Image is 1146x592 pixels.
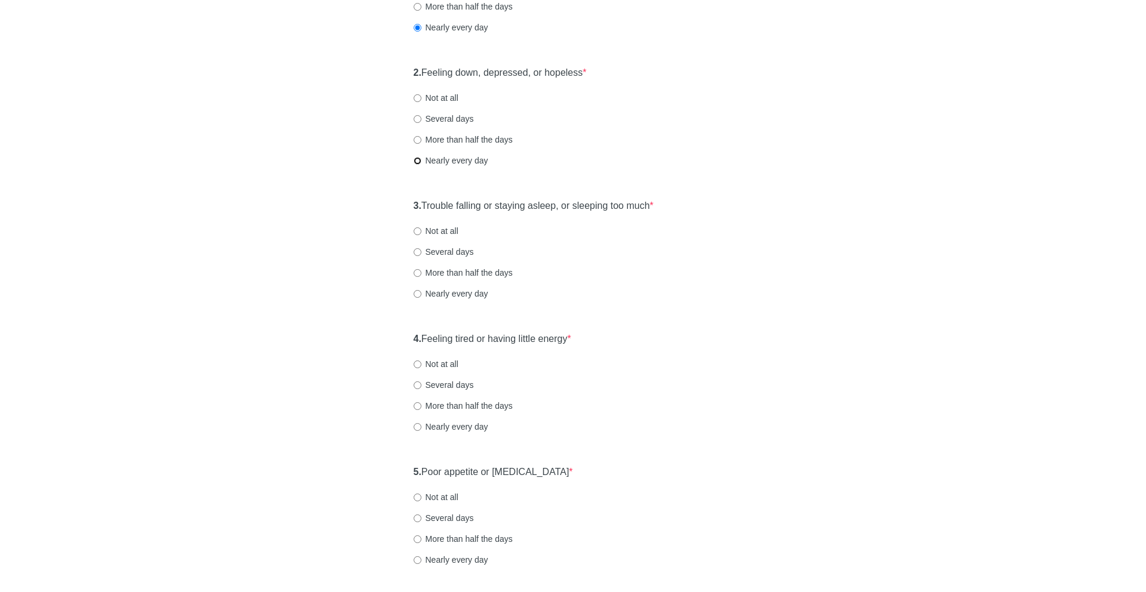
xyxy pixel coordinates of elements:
strong: 3. [414,201,421,211]
label: Several days [414,379,474,391]
label: More than half the days [414,533,513,545]
input: Nearly every day [414,290,421,298]
label: Not at all [414,92,458,104]
input: Several days [414,381,421,389]
input: More than half the days [414,269,421,277]
label: Nearly every day [414,21,488,33]
label: Several days [414,246,474,258]
input: Several days [414,115,421,123]
label: Not at all [414,358,458,370]
label: Several days [414,512,474,524]
strong: 4. [414,334,421,344]
input: Nearly every day [414,556,421,564]
strong: 2. [414,67,421,78]
input: Not at all [414,227,421,235]
input: More than half the days [414,136,421,144]
label: More than half the days [414,134,513,146]
input: Not at all [414,494,421,501]
label: Several days [414,113,474,125]
input: Nearly every day [414,24,421,32]
label: Nearly every day [414,155,488,166]
input: More than half the days [414,402,421,410]
input: More than half the days [414,3,421,11]
input: Not at all [414,360,421,368]
label: Poor appetite or [MEDICAL_DATA] [414,465,573,479]
strong: 5. [414,467,421,477]
label: More than half the days [414,267,513,279]
label: Nearly every day [414,288,488,300]
label: Trouble falling or staying asleep, or sleeping too much [414,199,654,213]
label: Not at all [414,225,458,237]
label: Feeling tired or having little energy [414,332,571,346]
input: Nearly every day [414,157,421,165]
label: Nearly every day [414,554,488,566]
label: Nearly every day [414,421,488,433]
input: More than half the days [414,535,421,543]
label: Feeling down, depressed, or hopeless [414,66,587,80]
input: Nearly every day [414,423,421,431]
label: More than half the days [414,1,513,13]
input: Several days [414,514,421,522]
label: Not at all [414,491,458,503]
label: More than half the days [414,400,513,412]
input: Not at all [414,94,421,102]
input: Several days [414,248,421,256]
